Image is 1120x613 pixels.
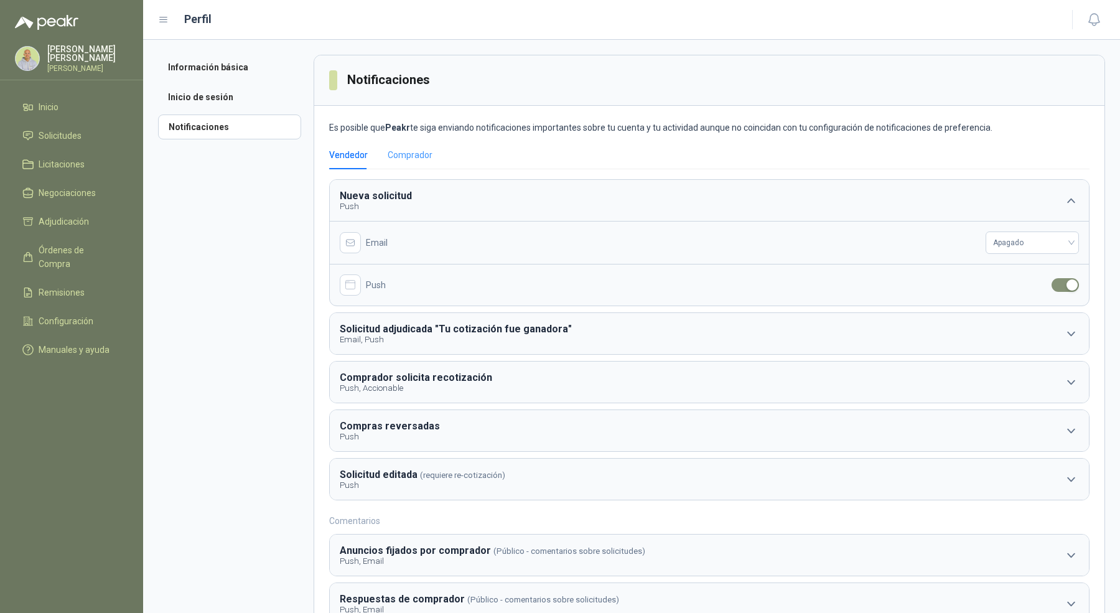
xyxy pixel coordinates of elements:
a: Información básica [158,55,301,80]
a: Órdenes de Compra [15,238,128,276]
p: [PERSON_NAME] [PERSON_NAME] [47,45,128,62]
b: Solicitud editada [340,469,418,480]
button: Nueva solicitudPush [330,180,1089,221]
p: Es posible que te siga enviando notificaciones importantes sobre tu cuenta y tu actividad aunque ... [329,121,1090,134]
img: Logo peakr [15,15,78,30]
span: Inicio [39,100,58,114]
span: (requiere re-cotización) [420,470,505,480]
button: Solicitud editada(requiere re-cotización)Push [330,459,1089,500]
b: Peakr [385,123,410,133]
h3: Comentarios [329,514,1090,528]
a: Inicio [15,95,128,119]
span: Órdenes de Compra [39,243,116,271]
p: Push [340,432,442,441]
span: (Público - comentarios sobre solicitudes) [493,546,645,556]
a: Solicitudes [15,124,128,147]
p: Email, Push [340,335,574,344]
span: Apagado [993,233,1071,252]
span: Configuración [39,314,93,328]
a: Adjudicación [15,210,128,233]
b: Anuncios fijados por comprador [340,545,491,556]
span: Adjudicación [39,215,89,228]
span: (Público - comentarios sobre solicitudes) [467,595,619,604]
b: Nueva solicitud [340,190,412,202]
div: Push [340,274,1012,296]
span: Manuales y ayuda [39,343,110,357]
p: Push, Accionable [340,383,495,393]
b: Compras reversadas [340,420,440,432]
div: Vendedor [329,148,368,162]
button: Comprador solicita recotizaciónPush, Accionable [330,362,1089,403]
span: Licitaciones [39,157,85,171]
a: Remisiones [15,281,128,304]
span: Solicitudes [39,129,82,143]
h1: Perfil [184,11,212,28]
button: Compras reversadasPush [330,410,1089,451]
img: Company Logo [16,47,39,70]
span: Remisiones [39,286,85,299]
b: Solicitud adjudicada "Tu cotización fue ganadora" [340,323,572,335]
div: Comprador [388,148,432,162]
button: Solicitud adjudicada "Tu cotización fue ganadora"Email, Push [330,313,1089,354]
h3: Notificaciones [347,70,432,90]
a: Negociaciones [15,181,128,205]
p: Push, Email [340,556,645,566]
b: Comprador solicita recotización [340,372,492,383]
a: Licitaciones [15,152,128,176]
p: [PERSON_NAME] [47,65,128,72]
div: Email [340,232,986,253]
b: Respuestas de comprador [340,593,465,605]
span: Negociaciones [39,186,96,200]
p: Push [340,480,505,490]
a: Inicio de sesión [158,85,301,110]
p: Push [340,202,414,211]
button: Anuncios fijados por comprador(Público - comentarios sobre solicitudes)Push, Email [330,535,1089,576]
a: Manuales y ayuda [15,338,128,362]
a: Notificaciones [158,115,301,139]
a: Configuración [15,309,128,333]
